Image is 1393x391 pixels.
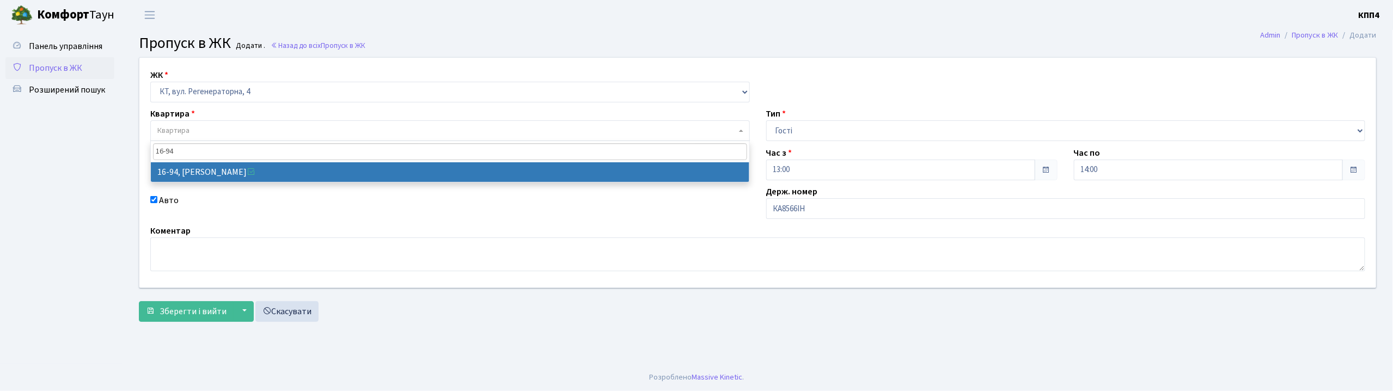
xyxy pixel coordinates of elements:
[649,371,744,383] div: Розроблено .
[5,57,114,79] a: Пропуск в ЖК
[139,32,231,54] span: Пропуск в ЖК
[1074,146,1101,160] label: Час по
[136,6,163,24] button: Переключити навігацію
[159,194,179,207] label: Авто
[255,301,319,322] a: Скасувати
[160,306,227,317] span: Зберегти і вийти
[234,41,266,51] small: Додати .
[29,40,102,52] span: Панель управління
[1359,9,1380,21] b: КПП4
[157,125,190,136] span: Квартира
[139,301,234,322] button: Зберегти і вийти
[29,62,82,74] span: Пропуск в ЖК
[37,6,89,23] b: Комфорт
[150,107,195,120] label: Квартира
[37,6,114,25] span: Таун
[766,146,792,160] label: Час з
[1261,29,1281,41] a: Admin
[692,371,742,383] a: Massive Kinetic
[150,224,191,237] label: Коментар
[271,40,365,51] a: Назад до всіхПропуск в ЖК
[766,107,786,120] label: Тип
[5,35,114,57] a: Панель управління
[1292,29,1339,41] a: Пропуск в ЖК
[766,185,818,198] label: Держ. номер
[766,198,1366,219] input: АА1234АА
[1339,29,1377,41] li: Додати
[150,69,168,82] label: ЖК
[1359,9,1380,22] a: КПП4
[5,79,114,101] a: Розширений пошук
[11,4,33,26] img: logo.png
[321,40,365,51] span: Пропуск в ЖК
[29,84,105,96] span: Розширений пошук
[151,162,749,182] li: 16-94, [PERSON_NAME]
[1244,24,1393,47] nav: breadcrumb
